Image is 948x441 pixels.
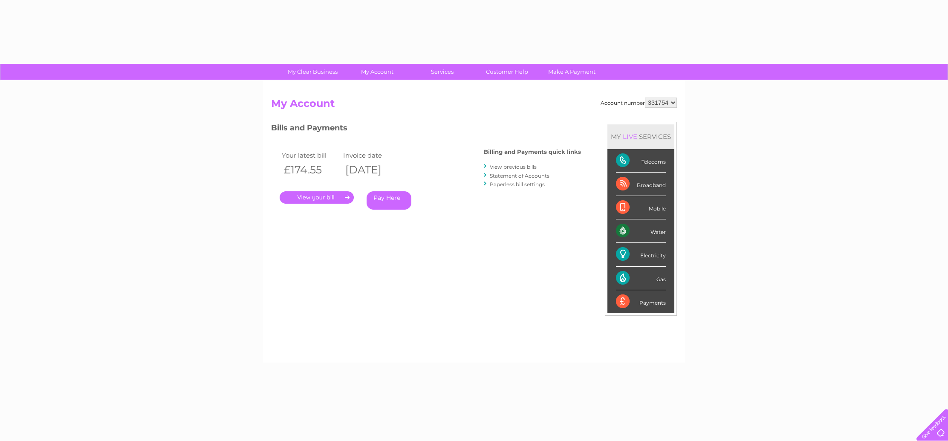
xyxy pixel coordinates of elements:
[472,64,542,80] a: Customer Help
[616,149,666,173] div: Telecoms
[616,219,666,243] div: Water
[271,122,581,137] h3: Bills and Payments
[277,64,348,80] a: My Clear Business
[616,173,666,196] div: Broadband
[616,290,666,313] div: Payments
[601,98,677,108] div: Account number
[616,243,666,266] div: Electricity
[616,267,666,290] div: Gas
[280,150,341,161] td: Your latest bill
[621,133,639,141] div: LIVE
[484,149,581,155] h4: Billing and Payments quick links
[490,181,545,187] a: Paperless bill settings
[616,196,666,219] div: Mobile
[341,150,402,161] td: Invoice date
[407,64,477,80] a: Services
[490,173,549,179] a: Statement of Accounts
[367,191,411,210] a: Pay Here
[341,161,402,179] th: [DATE]
[537,64,607,80] a: Make A Payment
[490,164,537,170] a: View previous bills
[280,191,354,204] a: .
[342,64,413,80] a: My Account
[607,124,674,149] div: MY SERVICES
[280,161,341,179] th: £174.55
[271,98,677,114] h2: My Account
